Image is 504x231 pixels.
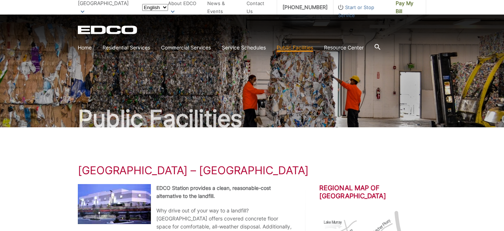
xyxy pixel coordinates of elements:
[78,164,426,177] h1: [GEOGRAPHIC_DATA] – [GEOGRAPHIC_DATA]
[222,44,266,52] a: Service Schedules
[277,44,313,52] a: Public Facilities
[78,44,92,52] a: Home
[103,44,150,52] a: Residential Services
[78,107,426,130] h2: Public Facilities
[156,185,271,199] strong: EDCO Station provides a clean, reasonable-cost alternative to the landfill.
[319,184,426,200] h2: Regional Map of [GEOGRAPHIC_DATA]
[78,25,138,34] a: EDCD logo. Return to the homepage.
[324,44,364,52] a: Resource Center
[142,4,168,11] select: Select a language
[161,44,211,52] a: Commercial Services
[78,184,151,224] img: EDCO Station La Mesa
